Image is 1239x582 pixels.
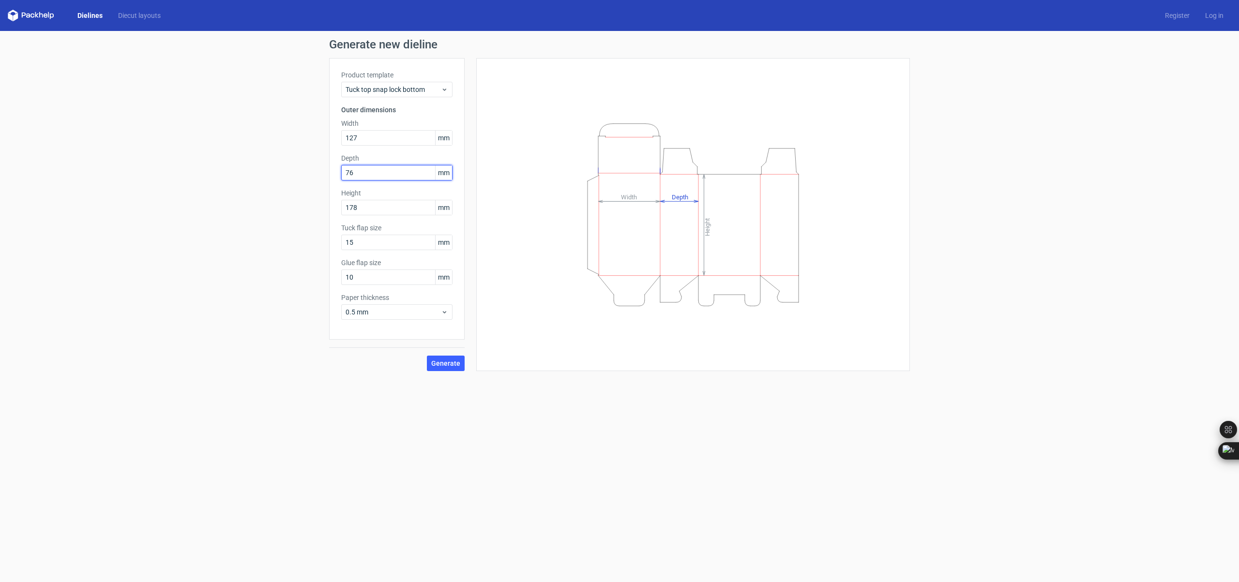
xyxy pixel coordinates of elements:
label: Depth [341,153,453,163]
span: mm [435,235,452,250]
tspan: Depth [672,193,688,200]
tspan: Width [621,193,637,200]
span: 0.5 mm [346,307,441,317]
label: Glue flap size [341,258,453,268]
span: mm [435,200,452,215]
span: Generate [431,360,460,367]
label: Tuck flap size [341,223,453,233]
a: Register [1157,11,1197,20]
a: Dielines [70,11,110,20]
span: mm [435,131,452,145]
button: Generate [427,356,465,371]
a: Diecut layouts [110,11,168,20]
label: Height [341,188,453,198]
span: mm [435,165,452,180]
tspan: Height [704,218,711,236]
span: mm [435,270,452,284]
h3: Outer dimensions [341,105,453,115]
label: Product template [341,70,453,80]
label: Paper thickness [341,293,453,302]
a: Log in [1197,11,1231,20]
span: Tuck top snap lock bottom [346,85,441,94]
h1: Generate new dieline [329,39,910,50]
label: Width [341,119,453,128]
